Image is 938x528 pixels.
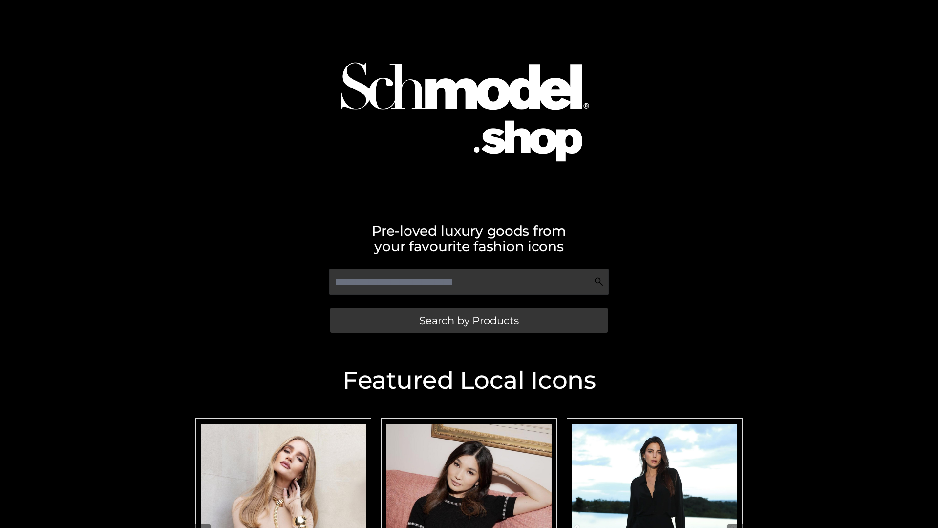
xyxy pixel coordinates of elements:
h2: Featured Local Icons​ [191,368,747,393]
img: Search Icon [594,277,604,286]
h2: Pre-loved luxury goods from your favourite fashion icons [191,223,747,254]
span: Search by Products [419,315,519,326]
a: Search by Products [330,308,608,333]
